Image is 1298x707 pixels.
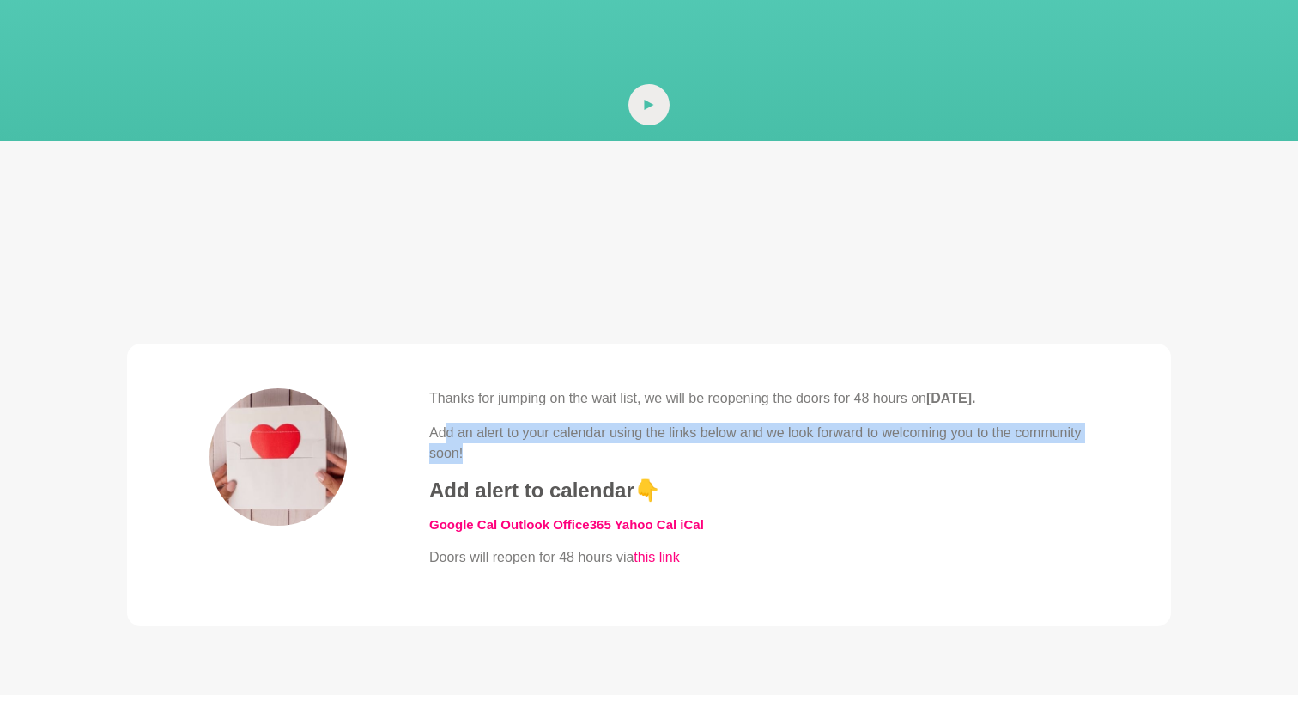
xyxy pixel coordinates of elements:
strong: [DATE]. [926,391,975,405]
a: iCal [680,517,704,532]
p: Doors will reopen for 48 hours via [429,547,1089,568]
a: this link [634,550,679,564]
h4: Add alert to calendar👇 [429,478,1089,503]
a: Yahoo Cal [615,517,677,532]
p: Thanks for jumping on the wait list, we will be reopening the doors for 48 hours on [429,388,1089,409]
p: Add an alert to your calendar using the links below and we look forward to welcoming you to the c... [429,423,1089,464]
a: ​Google Cal [429,517,497,532]
a: Office365 [553,517,611,532]
a: Outlook [500,517,549,532]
